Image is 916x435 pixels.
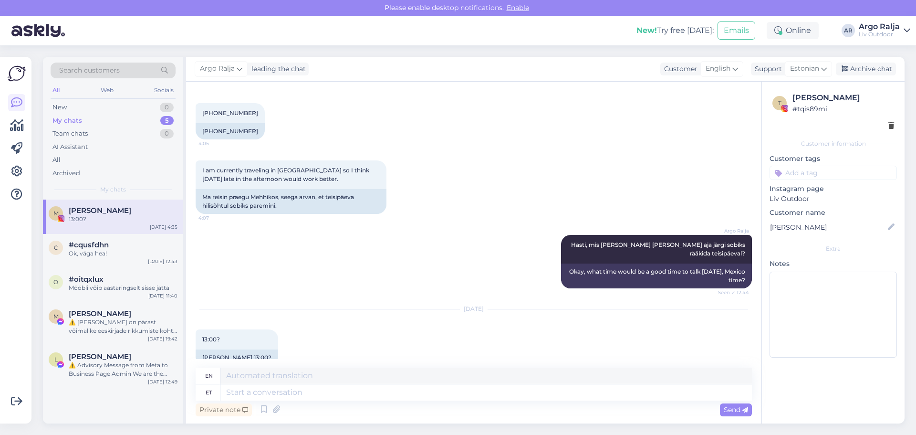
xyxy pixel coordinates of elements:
div: Socials [152,84,176,96]
span: Maribel Lopez [69,206,131,215]
div: All [52,155,61,165]
div: 13:00? [69,215,177,223]
div: Private note [196,403,252,416]
span: o [53,278,58,286]
span: #cqusfdhn [69,241,109,249]
div: Argo Ralja [859,23,900,31]
span: M [53,313,59,320]
span: My chats [100,185,126,194]
div: New [52,103,67,112]
span: 13:00? [202,336,220,343]
span: Massimo Poggiali [69,309,131,318]
div: Support [751,64,782,74]
div: Liv Outdoor [859,31,900,38]
p: Customer tags [770,154,897,164]
span: M [53,210,59,217]
div: 5 [160,116,174,126]
span: Send [724,405,748,414]
div: ⚠️ Advisory Message from Meta to Business Page Admin We are the Meta Community Care Division. Fol... [69,361,177,378]
div: Mööbli võib aastaringselt sisse jätta [69,284,177,292]
span: 4:05 [198,140,234,147]
div: 0 [160,129,174,138]
div: [PERSON_NAME] [792,92,894,104]
div: Customer [660,64,697,74]
div: et [206,384,212,401]
div: [DATE] [196,305,752,313]
div: Okay, what time would be a good time to talk [DATE], Mexico time? [561,264,752,288]
div: All [51,84,62,96]
span: Argo Ralja [713,227,749,234]
span: Liz Armstrong [69,352,131,361]
div: Online [767,22,819,39]
p: Liv Outdoor [770,194,897,204]
span: Search customers [59,65,120,75]
div: Customer information [770,139,897,148]
p: Customer name [770,208,897,218]
div: ⚠️ [PERSON_NAME] on pärast võimalike eeskirjade rikkumiste kohta käivat teavitust lisatud ajutist... [69,318,177,335]
span: Hästi, mis [PERSON_NAME] [PERSON_NAME] aja järgi sobiks rääkida teisipäeval? [571,241,747,257]
div: [DATE] 11:40 [148,292,177,299]
span: #oitqxlux [69,275,104,284]
span: Argo Ralja [200,64,235,74]
div: # tqis89mi [792,104,894,114]
div: [DATE] 19:42 [148,335,177,342]
p: Notes [770,259,897,269]
span: Seen ✓ 12:44 [713,289,749,296]
p: Instagram page [770,184,897,194]
div: [PERSON_NAME] 13:00? [196,350,278,366]
div: [DATE] 12:49 [148,378,177,385]
div: AI Assistant [52,142,88,152]
div: [DATE] 4:35 [150,223,177,231]
div: 0 [160,103,174,112]
div: [PHONE_NUMBER] [196,123,265,139]
span: Estonian [790,64,819,74]
button: Emails [718,21,755,40]
span: L [54,356,58,363]
span: t [778,99,781,106]
div: Web [99,84,115,96]
div: Team chats [52,129,88,138]
span: I am currently traveling in [GEOGRAPHIC_DATA] so I think [DATE] late in the afternoon would work ... [202,167,371,182]
div: Ok, väga hea! [69,249,177,258]
div: Archived [52,169,80,178]
div: Try free [DATE]: [636,25,714,36]
a: Argo RaljaLiv Outdoor [859,23,910,38]
div: AR [842,24,855,37]
span: Enable [504,3,532,12]
b: New! [636,26,657,35]
input: Add name [770,222,886,233]
span: English [706,64,730,74]
div: en [205,368,213,384]
div: [DATE] 12:43 [148,258,177,265]
div: leading the chat [248,64,306,74]
div: Extra [770,244,897,253]
span: [PHONE_NUMBER] [202,109,258,117]
input: Add a tag [770,166,897,180]
div: Ma reisin praegu Mehhikos, seega arvan, et teisipäeva hilisõhtul sobiks paremini. [196,189,386,214]
img: Askly Logo [8,64,26,83]
span: 4:07 [198,214,234,222]
span: c [54,244,58,251]
div: Archive chat [836,63,896,75]
div: My chats [52,116,82,126]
